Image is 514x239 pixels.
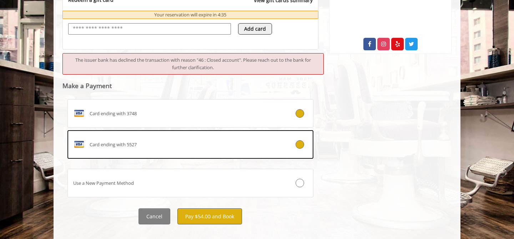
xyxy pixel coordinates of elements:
label: Make a Payment [62,82,112,89]
div: Your reservation will expire in 4:35 [62,11,318,19]
div: Use a New Payment Method [68,179,272,187]
img: VISA [73,139,85,150]
span: Card ending with 5527 [90,141,137,148]
div: The issuer bank has declined the transaction with reason "46 : Closed account". Please reach out ... [62,53,324,75]
label: Use a New Payment Method [67,169,313,197]
img: VISA [73,108,85,119]
span: Card ending with 3748 [90,110,137,117]
button: Add card [238,23,272,35]
button: Cancel [138,208,170,224]
button: Pay $54.00 and Book [177,208,242,224]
